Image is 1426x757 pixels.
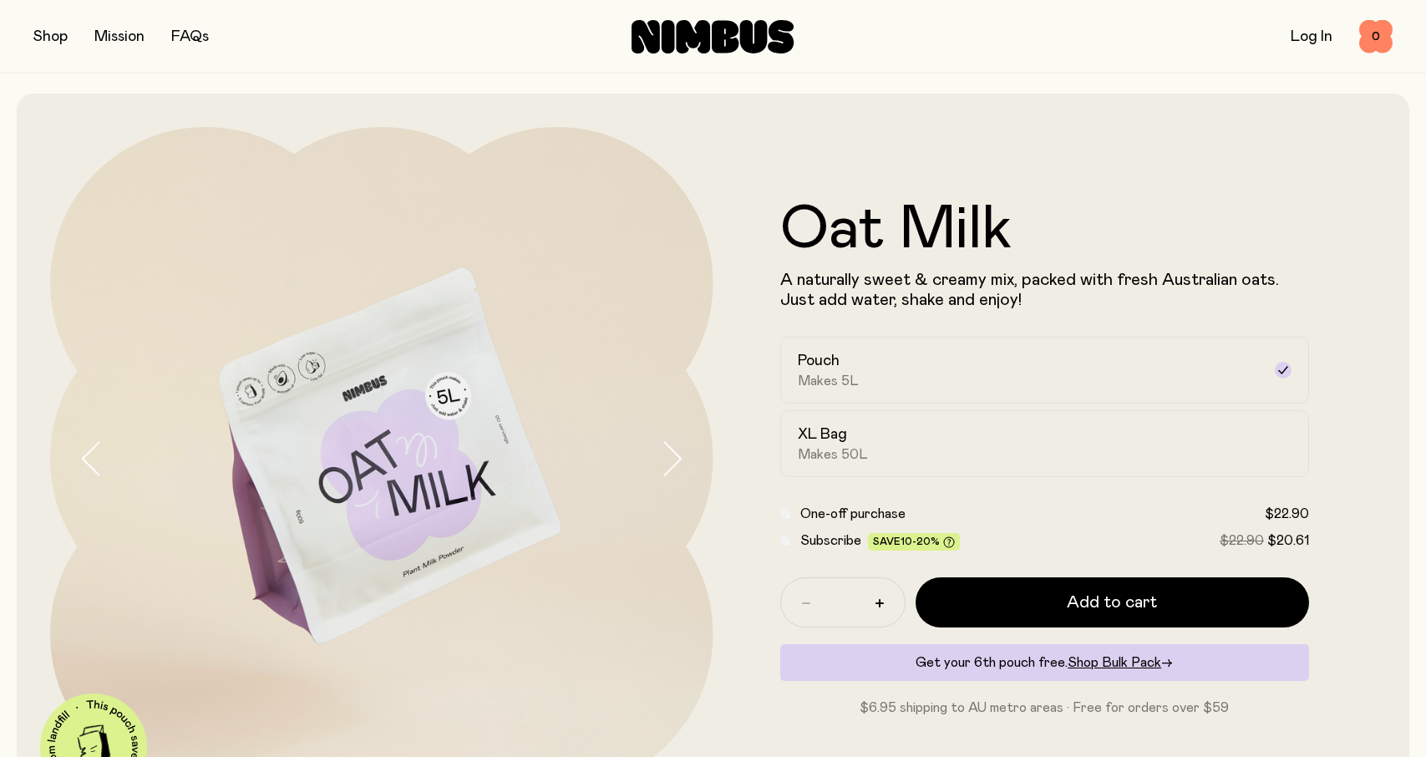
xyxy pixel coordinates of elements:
[798,373,859,389] span: Makes 5L
[780,698,1310,718] p: $6.95 shipping to AU metro areas · Free for orders over $59
[1359,20,1393,53] button: 0
[901,536,940,546] span: 10-20%
[800,534,861,547] span: Subscribe
[94,29,145,44] a: Mission
[1067,591,1157,614] span: Add to cart
[798,424,847,445] h2: XL Bag
[800,507,906,521] span: One-off purchase
[1220,534,1264,547] span: $22.90
[873,536,955,549] span: Save
[780,644,1310,681] div: Get your 6th pouch free.
[798,446,868,463] span: Makes 50L
[780,200,1310,260] h1: Oat Milk
[1267,534,1309,547] span: $20.61
[916,577,1310,627] button: Add to cart
[1265,507,1309,521] span: $22.90
[780,270,1310,310] p: A naturally sweet & creamy mix, packed with fresh Australian oats. Just add water, shake and enjoy!
[798,351,840,371] h2: Pouch
[1068,656,1161,669] span: Shop Bulk Pack
[171,29,209,44] a: FAQs
[1291,29,1332,44] a: Log In
[1068,656,1173,669] a: Shop Bulk Pack→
